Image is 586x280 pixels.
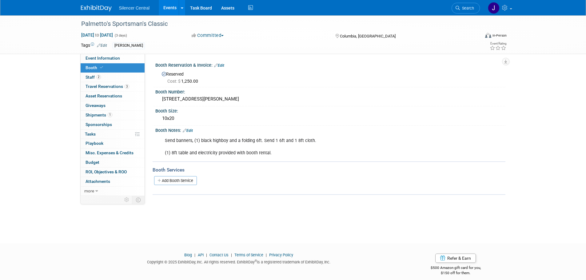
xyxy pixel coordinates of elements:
span: [DATE] [DATE] [81,32,113,38]
div: Event Format [444,32,507,41]
a: Event Information [81,54,145,63]
sup: ® [255,259,257,262]
span: Shipments [86,112,112,117]
div: $500 Amazon gift card for you, [406,261,505,275]
a: more [81,187,145,196]
a: Booth [81,63,145,73]
span: | [264,253,268,257]
a: Contact Us [209,253,229,257]
i: Booth reservation complete [100,66,103,69]
span: | [193,253,197,257]
a: Refer & Earn [435,254,476,263]
span: ROI, Objectives & ROO [86,169,127,174]
img: ExhibitDay [81,5,112,11]
a: Attachments [81,177,145,186]
div: Event Rating [490,42,506,45]
a: Shipments1 [81,111,145,120]
span: Silencer Central [119,6,150,10]
span: Travel Reservations [86,84,129,89]
span: 1 [108,112,112,117]
div: Booth Number: [155,87,505,95]
span: Event Information [86,56,120,61]
a: Giveaways [81,101,145,110]
a: ROI, Objectives & ROO [81,168,145,177]
td: Toggle Event Tabs [132,196,145,204]
span: 2 [96,75,101,79]
span: Giveaways [86,103,106,108]
div: Booth Notes: [155,126,505,134]
span: Tasks [85,132,96,136]
div: Reserved [160,69,501,84]
a: Travel Reservations3 [81,82,145,91]
span: Columbia, [GEOGRAPHIC_DATA] [340,34,396,38]
span: Misc. Expenses & Credits [86,150,134,155]
td: Tags [81,42,107,49]
a: Edit [97,43,107,48]
span: Search [460,6,474,10]
div: In-Person [492,33,507,38]
a: Playbook [81,139,145,148]
a: Edit [183,128,193,133]
div: Booth Services [153,167,505,173]
span: more [84,188,94,193]
div: $150 off for them. [406,270,505,276]
div: [STREET_ADDRESS][PERSON_NAME] [160,94,501,104]
span: 3 [125,84,129,89]
img: Format-Inperson.png [485,33,491,38]
a: Terms of Service [234,253,263,257]
a: Sponsorships [81,120,145,129]
span: Asset Reservations [86,93,122,98]
div: 10x20 [160,114,501,123]
span: to [94,33,100,37]
div: [PERSON_NAME] [113,42,145,49]
a: Edit [214,63,224,68]
div: Send banners, (1) black highboy and a folding 6ft. Send 1 6ft and 1 8ft cloth. (1) 8ft table and ... [161,135,438,159]
span: Sponsorships [86,122,112,127]
button: Committed [189,32,226,39]
a: Tasks [81,130,145,139]
span: | [229,253,233,257]
div: Booth Reservation & Invoice: [155,61,505,69]
div: Copyright © 2025 ExhibitDay, Inc. All rights reserved. ExhibitDay is a registered trademark of Ex... [81,258,397,265]
a: API [198,253,204,257]
img: Jessica Crawford [488,2,500,14]
a: Search [452,3,480,14]
a: Misc. Expenses & Credits [81,148,145,158]
span: Budget [86,160,99,165]
span: 1,250.00 [167,79,201,84]
a: Blog [184,253,192,257]
span: Cost: $ [167,79,181,84]
span: Staff [86,75,101,80]
span: Attachments [86,179,110,184]
a: Asset Reservations [81,92,145,101]
div: Booth Size: [155,106,505,114]
td: Personalize Event Tab Strip [122,196,132,204]
div: Palmetto's Sportsman's Classic [79,18,471,30]
a: Privacy Policy [269,253,293,257]
a: Add Booth Service [154,176,197,185]
span: Playbook [86,141,103,146]
a: Budget [81,158,145,167]
span: (3 days) [114,34,127,37]
span: Booth [86,65,104,70]
a: Staff2 [81,73,145,82]
span: | [205,253,209,257]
